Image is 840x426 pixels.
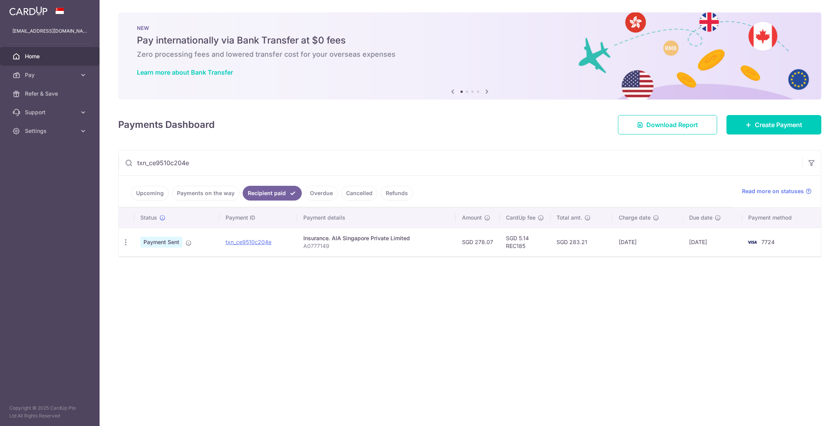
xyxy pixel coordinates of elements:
[25,71,76,79] span: Pay
[381,186,413,201] a: Refunds
[172,186,240,201] a: Payments on the way
[303,234,450,242] div: Insurance. AIA Singapore Private Limited
[761,239,775,245] span: 7724
[506,214,535,222] span: CardUp fee
[137,50,803,59] h6: Zero processing fees and lowered transfer cost for your overseas expenses
[303,242,450,250] p: A0777149
[137,68,233,76] a: Learn more about Bank Transfer
[243,186,302,201] a: Recipient paid
[456,228,500,256] td: SGD 278.07
[612,228,683,256] td: [DATE]
[556,214,582,222] span: Total amt.
[689,214,712,222] span: Due date
[118,12,821,100] img: Bank transfer banner
[140,237,182,248] span: Payment Sent
[683,228,742,256] td: [DATE]
[618,115,717,134] a: Download Report
[12,27,87,35] p: [EMAIL_ADDRESS][DOMAIN_NAME]
[137,34,803,47] h5: Pay internationally via Bank Transfer at $0 fees
[305,186,338,201] a: Overdue
[500,228,550,256] td: SGD 5.14 REC185
[726,115,821,134] a: Create Payment
[297,208,456,228] th: Payment details
[742,187,804,195] span: Read more on statuses
[742,208,821,228] th: Payment method
[755,120,802,129] span: Create Payment
[226,239,271,245] a: txn_ce9510c204e
[9,6,47,16] img: CardUp
[341,186,378,201] a: Cancelled
[550,228,612,256] td: SGD 283.21
[790,403,832,422] iframe: Opens a widget where you can find more information
[140,214,157,222] span: Status
[744,237,760,247] img: Bank Card
[25,52,76,60] span: Home
[25,127,76,135] span: Settings
[25,108,76,116] span: Support
[137,25,803,31] p: NEW
[462,214,482,222] span: Amount
[646,120,698,129] span: Download Report
[118,118,215,132] h4: Payments Dashboard
[131,186,169,201] a: Upcoming
[742,187,812,195] a: Read more on statuses
[119,150,802,175] input: Search by recipient name, payment id or reference
[219,208,297,228] th: Payment ID
[619,214,651,222] span: Charge date
[25,90,76,98] span: Refer & Save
